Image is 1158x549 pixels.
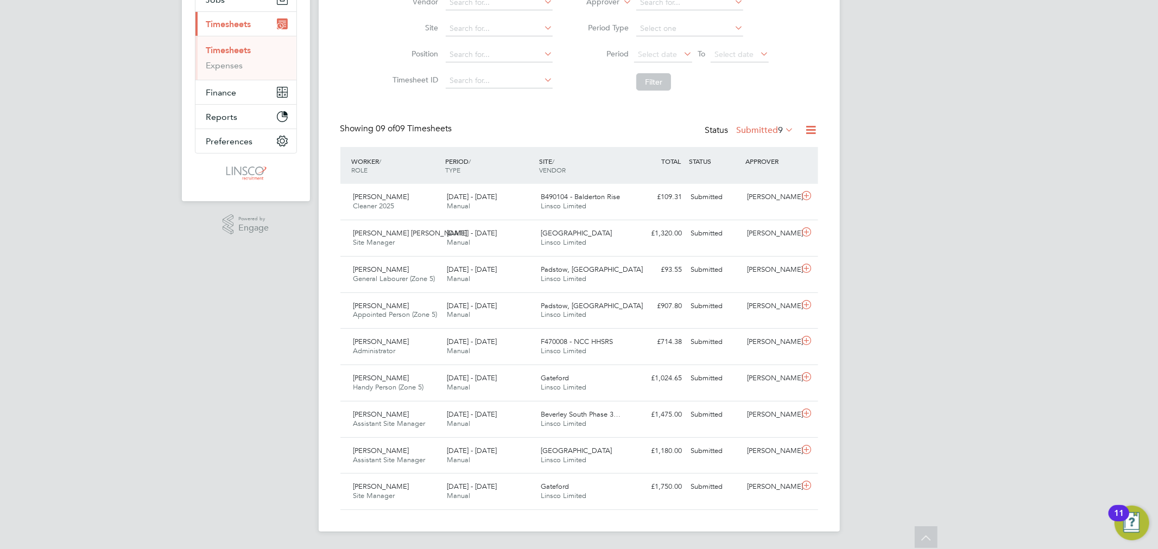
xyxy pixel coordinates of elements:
button: Filter [636,73,671,91]
button: Open Resource Center, 11 new notifications [1115,506,1149,540]
span: Padstow, [GEOGRAPHIC_DATA] [541,301,643,310]
span: TYPE [445,165,460,174]
span: Gateford [541,373,569,382]
input: Select one [636,21,743,36]
div: £1,750.00 [630,478,687,496]
span: Linsco Limited [541,310,586,319]
img: linsco-logo-retina.png [223,164,268,182]
span: / [469,157,471,165]
span: [DATE] - [DATE] [447,482,497,491]
span: Cleaner 2025 [353,201,395,210]
span: [DATE] - [DATE] [447,373,497,382]
div: £1,180.00 [630,442,687,460]
button: Timesheets [195,12,296,36]
a: Expenses [206,60,243,71]
span: Select date [638,49,677,59]
label: Period [580,49,629,59]
span: [PERSON_NAME] [353,337,409,346]
span: Manual [447,274,470,283]
div: [PERSON_NAME] [743,369,799,387]
span: Site Manager [353,491,395,500]
div: [PERSON_NAME] [743,478,799,496]
div: [PERSON_NAME] [743,406,799,424]
label: Site [389,23,438,33]
div: £1,024.65 [630,369,687,387]
div: Showing [340,123,454,135]
span: [GEOGRAPHIC_DATA] [541,228,612,238]
span: [DATE] - [DATE] [447,228,497,238]
span: Manual [447,201,470,210]
span: [PERSON_NAME] [353,410,409,419]
span: Administrator [353,346,396,355]
div: £714.38 [630,333,687,351]
div: [PERSON_NAME] [743,261,799,279]
div: Submitted [687,261,743,279]
div: PERIOD [442,151,536,180]
div: Submitted [687,188,743,206]
span: Engage [238,224,269,233]
div: [PERSON_NAME] [743,442,799,460]
div: £907.80 [630,297,687,315]
div: Submitted [687,297,743,315]
div: Submitted [687,406,743,424]
span: [DATE] - [DATE] [447,265,497,274]
span: [PERSON_NAME] [353,373,409,382]
span: [DATE] - [DATE] [447,410,497,419]
span: Manual [447,419,470,428]
div: Submitted [687,369,743,387]
span: Linsco Limited [541,455,586,464]
label: Timesheet ID [389,75,438,85]
span: Linsco Limited [541,419,586,428]
div: Submitted [687,478,743,496]
span: [PERSON_NAME] [PERSON_NAME] [353,228,467,238]
span: [PERSON_NAME] [353,265,409,274]
span: General Labourer (Zone 5) [353,274,435,283]
span: Timesheets [206,19,251,29]
div: Submitted [687,442,743,460]
button: Finance [195,80,296,104]
span: Site Manager [353,238,395,247]
span: [GEOGRAPHIC_DATA] [541,446,612,455]
span: B490104 - Balderton Rise [541,192,620,201]
button: Preferences [195,129,296,153]
div: [PERSON_NAME] [743,188,799,206]
input: Search for... [446,21,553,36]
span: Linsco Limited [541,382,586,392]
span: [PERSON_NAME] [353,301,409,310]
span: TOTAL [662,157,681,165]
span: ROLE [352,165,368,174]
div: £1,320.00 [630,225,687,242]
label: Submitted [737,125,794,136]
span: Handy Person (Zone 5) [353,382,424,392]
div: [PERSON_NAME] [743,225,799,242]
span: / [552,157,554,165]
span: Select date [714,49,754,59]
span: [DATE] - [DATE] [447,446,497,455]
label: Period Type [580,23,629,33]
span: Assistant Site Manager [353,455,426,464]
span: Manual [447,382,470,392]
span: [DATE] - [DATE] [447,301,497,310]
a: Timesheets [206,45,251,55]
span: [PERSON_NAME] [353,192,409,201]
span: Finance [206,87,237,98]
div: 11 [1114,513,1124,527]
span: 09 Timesheets [376,123,452,134]
span: F470008 - NCC HHSRS [541,337,613,346]
span: Linsco Limited [541,346,586,355]
span: 09 of [376,123,396,134]
span: Reports [206,112,238,122]
div: £93.55 [630,261,687,279]
div: WORKER [349,151,443,180]
span: Manual [447,310,470,319]
div: £1,475.00 [630,406,687,424]
div: £109.31 [630,188,687,206]
span: Beverley South Phase 3… [541,410,621,419]
div: STATUS [687,151,743,171]
div: APPROVER [743,151,799,171]
div: SITE [536,151,630,180]
span: Manual [447,491,470,500]
div: [PERSON_NAME] [743,297,799,315]
a: Go to home page [195,164,297,182]
span: Linsco Limited [541,201,586,210]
